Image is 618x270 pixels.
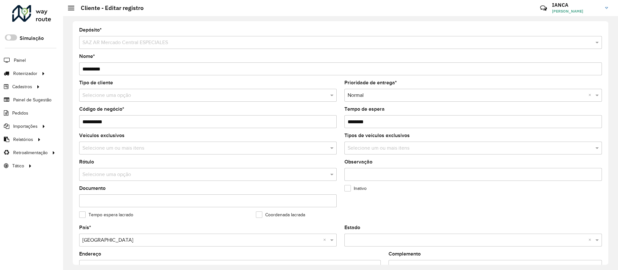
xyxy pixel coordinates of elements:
[79,184,106,192] label: Documento
[552,8,600,14] span: [PERSON_NAME]
[79,250,101,258] label: Endereço
[323,236,329,244] span: Clear all
[79,211,133,218] label: Tempo espera lacrado
[13,136,33,143] span: Relatórios
[344,158,372,166] label: Observação
[588,91,594,99] span: Clear all
[79,158,94,166] label: Rótulo
[79,79,113,87] label: Tipo de cliente
[12,110,28,116] span: Pedidos
[79,132,125,139] label: Veículos exclusivos
[344,224,360,231] label: Estado
[74,5,144,12] h2: Cliente - Editar registro
[344,185,367,192] label: Inativo
[344,105,385,113] label: Tempo de espera
[13,123,38,130] span: Importações
[79,52,95,60] label: Nome
[13,97,51,103] span: Painel de Sugestão
[552,2,600,8] h3: IANCA
[344,132,410,139] label: Tipos de veículos exclusivos
[12,83,32,90] span: Cadastros
[13,149,48,156] span: Retroalimentação
[389,250,421,258] label: Complemento
[14,57,26,64] span: Painel
[537,1,550,15] a: Contato Rápido
[79,224,91,231] label: País
[256,211,305,218] label: Coordenada lacrada
[344,79,397,87] label: Prioridade de entrega
[20,34,44,42] label: Simulação
[13,70,37,77] span: Roteirizador
[12,163,24,169] span: Tático
[588,236,594,244] span: Clear all
[79,105,124,113] label: Código de negócio
[79,26,102,34] label: Depósito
